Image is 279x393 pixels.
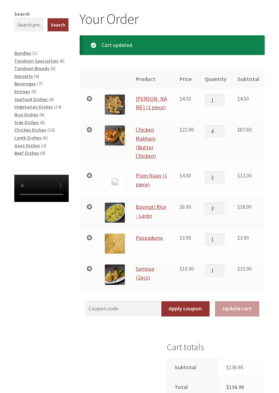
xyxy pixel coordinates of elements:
[105,264,125,285] img: Samosa (2pcs)
[180,234,191,241] bdi: 3.90
[85,234,94,242] a: Remove Pappadums from cart
[180,203,191,210] bdi: 6.00
[180,126,182,133] span: $
[205,125,225,138] input: Product quantity
[161,301,210,317] button: Apply coupon
[205,264,225,277] input: Product quantity
[14,96,48,102] a: Seafood Dishes
[85,95,94,103] a: Remove Garlic Naan (1 piece) from cart
[47,18,69,32] button: Search
[14,135,42,141] a: Lamb Dishes
[167,358,218,377] th: Subtotal
[35,73,38,79] span: 4
[130,69,174,89] th: Product
[136,95,167,111] a: [PERSON_NAME] (1 piece)
[41,119,44,125] span: 8
[85,264,94,273] a: Remove Samosa (2pcs) from cart
[41,112,43,118] span: 6
[80,35,265,55] div: Cart updated.
[174,69,199,89] th: Price
[61,58,63,64] span: 8
[14,119,39,125] a: Side Dishes
[136,203,166,219] a: Basmati Rice - Large
[237,172,252,179] bdi: 12.00
[237,234,249,241] bdi: 3.90
[226,364,229,371] span: $
[14,50,31,56] a: Bundles
[180,203,182,210] span: $
[105,171,125,191] img: Placeholder
[237,95,249,102] bdi: 4.50
[180,172,191,179] bdi: 4.00
[167,342,265,353] h2: Cart totals
[237,203,252,210] bdi: 18.00
[237,95,240,102] span: $
[180,95,182,102] span: $
[14,11,30,17] label: Search
[180,126,194,133] bdi: 21.90
[38,81,41,87] span: 7
[205,203,225,215] input: Product quantity
[14,65,49,71] a: Tandoori Breads
[226,383,244,390] bdi: 136.90
[136,265,154,281] a: Samosa (2pcs)
[237,265,252,272] bdi: 10.90
[85,301,160,317] input: Coupon code
[14,73,33,79] a: Desserts
[14,112,38,118] a: Rice Dishes
[205,95,225,107] input: Product quantity
[44,135,46,141] span: 6
[52,65,54,71] span: 8
[14,58,59,64] a: Tandoori Specialties
[226,383,229,390] span: $
[55,104,60,110] span: 14
[105,95,125,115] img: Garlic Naan (1 piece)
[232,69,265,89] th: Subtotal
[237,126,240,133] span: $
[80,10,265,28] h1: Your Order
[42,150,44,156] span: 6
[205,234,225,246] input: Product quantity
[34,50,36,56] span: 1
[14,88,30,95] a: Entrees
[237,172,240,179] span: $
[180,172,182,179] span: $
[49,127,53,133] span: 10
[136,126,156,159] a: Chicken Makhani (Butter Chicken)
[14,127,46,133] a: Chicken Dishes
[237,203,240,210] span: $
[180,265,182,272] span: $
[85,171,94,180] a: Remove Plain Naan (1 piece) from cart
[105,125,125,146] img: Chicken Makhani (Butter Chicken)
[14,142,40,149] a: Goat Dishes
[215,301,259,317] button: Update cart
[205,171,225,184] input: Product quantity
[85,203,94,211] a: Remove Basmati Rice - Large from cart
[136,234,163,241] a: Pappadums
[237,126,252,133] bdi: 87.60
[237,265,240,272] span: $
[33,88,35,95] span: 8
[14,104,53,110] a: Vegetarian Dishes
[237,234,240,241] span: $
[14,18,44,32] input: Search products…
[136,172,167,188] a: Plain Naan (1 piece)
[105,203,125,223] img: Basmati Rice - Large
[180,234,182,241] span: $
[85,125,94,134] a: Remove Chicken Makhani (Butter Chicken) from cart
[50,96,52,102] span: 4
[14,81,36,87] a: Beverages
[105,234,125,254] img: Pappadums
[43,142,45,149] span: 2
